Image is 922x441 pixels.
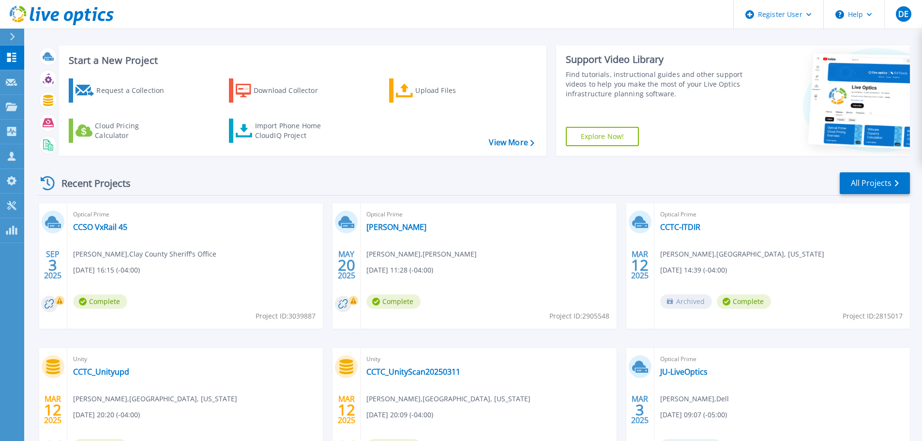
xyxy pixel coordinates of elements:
[660,394,729,404] span: [PERSON_NAME] , Dell
[73,394,237,404] span: [PERSON_NAME] , [GEOGRAPHIC_DATA], [US_STATE]
[566,53,746,66] div: Support Video Library
[366,367,460,377] a: CCTC_UnityScan20250311
[660,209,904,220] span: Optical Prime
[660,249,824,259] span: [PERSON_NAME] , [GEOGRAPHIC_DATA], [US_STATE]
[256,311,316,321] span: Project ID: 3039887
[95,121,172,140] div: Cloud Pricing Calculator
[549,311,609,321] span: Project ID: 2905548
[389,78,497,103] a: Upload Files
[366,249,477,259] span: [PERSON_NAME] , [PERSON_NAME]
[69,55,534,66] h3: Start a New Project
[229,78,337,103] a: Download Collector
[631,247,649,283] div: MAR 2025
[255,121,331,140] div: Import Phone Home CloudIQ Project
[69,78,177,103] a: Request a Collection
[366,222,426,232] a: [PERSON_NAME]
[96,81,174,100] div: Request a Collection
[69,119,177,143] a: Cloud Pricing Calculator
[660,222,700,232] a: CCTC-ITDIR
[73,294,127,309] span: Complete
[660,294,712,309] span: Archived
[44,406,61,414] span: 12
[660,367,708,377] a: JU-LiveOptics
[415,81,493,100] div: Upload Files
[73,222,127,232] a: CCSO VxRail 45
[73,265,140,275] span: [DATE] 16:15 (-04:00)
[631,261,649,269] span: 12
[635,406,644,414] span: 3
[366,294,421,309] span: Complete
[366,209,610,220] span: Optical Prime
[44,392,62,427] div: MAR 2025
[73,249,216,259] span: [PERSON_NAME] , Clay County Sheriff's Office
[366,410,433,420] span: [DATE] 20:09 (-04:00)
[840,172,910,194] a: All Projects
[898,10,908,18] span: DE
[566,70,746,99] div: Find tutorials, instructional guides and other support videos to help you make the most of your L...
[48,261,57,269] span: 3
[254,81,331,100] div: Download Collector
[660,410,727,420] span: [DATE] 09:07 (-05:00)
[73,209,317,220] span: Optical Prime
[338,261,355,269] span: 20
[73,367,129,377] a: CCTC_Unityupd
[717,294,771,309] span: Complete
[366,394,530,404] span: [PERSON_NAME] , [GEOGRAPHIC_DATA], [US_STATE]
[338,406,355,414] span: 12
[566,127,639,146] a: Explore Now!
[73,354,317,365] span: Unity
[337,247,356,283] div: MAY 2025
[73,410,140,420] span: [DATE] 20:20 (-04:00)
[660,265,727,275] span: [DATE] 14:39 (-04:00)
[366,265,433,275] span: [DATE] 11:28 (-04:00)
[337,392,356,427] div: MAR 2025
[631,392,649,427] div: MAR 2025
[843,311,903,321] span: Project ID: 2815017
[660,354,904,365] span: Optical Prime
[44,247,62,283] div: SEP 2025
[489,138,534,147] a: View More
[366,354,610,365] span: Unity
[37,171,144,195] div: Recent Projects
